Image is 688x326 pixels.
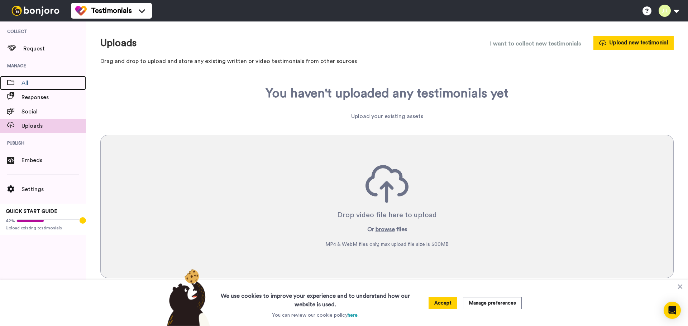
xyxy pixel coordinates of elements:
[100,57,674,65] p: Drag and drop to upload and store any existing written or video testimonials from other sources
[463,297,522,309] button: Manage preferences
[367,225,407,234] p: Or files
[91,6,132,16] span: Testimonials
[272,312,359,319] p: You can review our cookie policy .
[593,36,674,50] button: Upload new testimonial
[100,38,137,49] h1: Uploads
[21,185,86,194] span: Settings
[337,210,437,220] div: Drop video file here to upload
[23,44,86,53] span: Request
[376,225,395,234] button: browse
[351,112,423,121] div: Upload your existing assets
[664,302,681,319] div: Open Intercom Messenger
[348,313,358,318] a: here
[429,297,457,309] button: Accept
[21,107,86,116] span: Social
[490,39,581,48] span: I want to collect new testimonials
[6,225,80,231] span: Upload existing testimonials
[161,269,214,326] img: bear-with-cookie.png
[21,122,86,130] span: Uploads
[266,86,508,101] div: You haven't uploaded any testimonials yet
[325,241,449,248] span: MP4 & WebM files only, max upload file size is 500 MB
[21,79,86,87] span: All
[6,209,57,214] span: QUICK START GUIDE
[6,218,15,224] span: 42%
[21,156,86,165] span: Embeds
[214,287,417,309] h3: We use cookies to improve your experience and to understand how our website is used.
[485,36,586,50] button: I want to collect new testimonials
[75,5,87,16] img: tm-color.svg
[9,6,62,16] img: bj-logo-header-white.svg
[21,93,86,102] span: Responses
[80,217,86,224] div: Tooltip anchor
